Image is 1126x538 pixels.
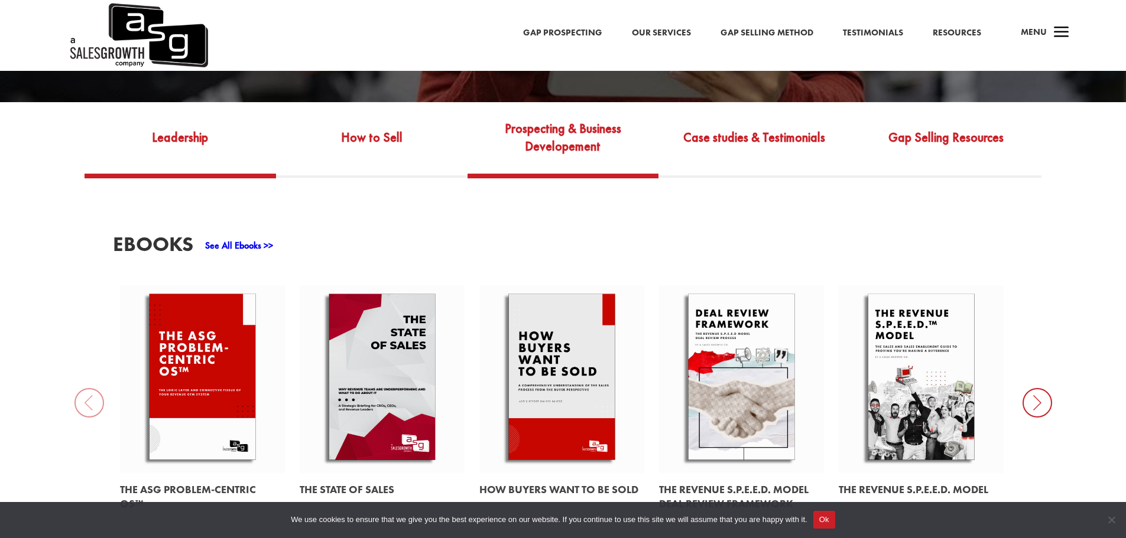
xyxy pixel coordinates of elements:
a: Gap Prospecting [523,25,602,41]
span: We use cookies to ensure that we give you the best experience on our website. If you continue to ... [291,514,807,526]
a: Gap Selling Method [721,25,813,41]
span: a [1050,21,1073,45]
a: Our Services [632,25,691,41]
span: Menu [1021,26,1047,38]
span: No [1105,514,1117,526]
a: See All Ebooks >> [205,239,273,252]
a: Leadership [85,118,276,174]
a: Prospecting & Business Developement [468,118,659,174]
h3: EBooks [113,234,193,260]
button: Ok [813,511,835,529]
a: How to Sell [276,118,468,174]
a: Testimonials [843,25,903,41]
a: Gap Selling Resources [850,118,1041,174]
a: Case studies & Testimonials [658,118,850,174]
a: Resources [933,25,981,41]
